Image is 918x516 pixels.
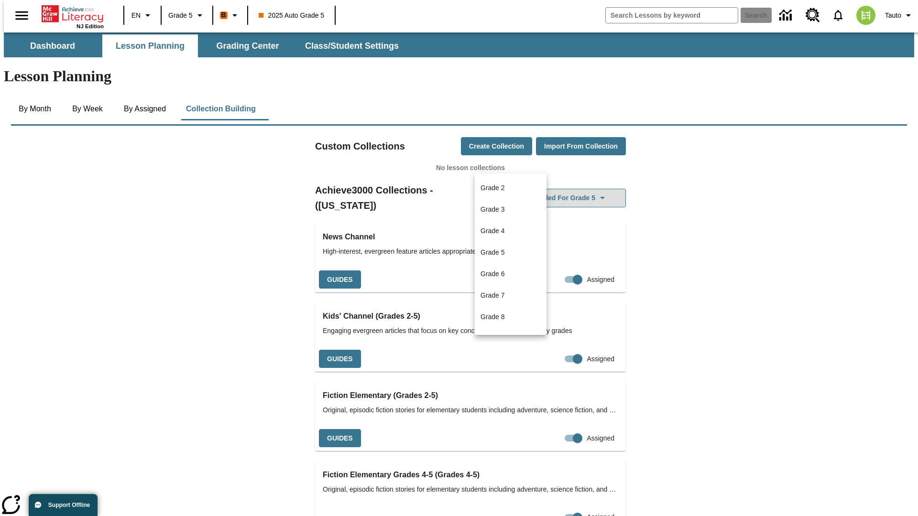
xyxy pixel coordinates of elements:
[481,333,505,344] p: Grade 9
[481,183,505,193] p: Grade 2
[481,204,505,215] p: Grade 3
[481,226,505,236] p: Grade 4
[481,247,505,258] p: Grade 5
[481,312,505,322] p: Grade 8
[481,269,505,279] p: Grade 6
[481,290,505,301] p: Grade 7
